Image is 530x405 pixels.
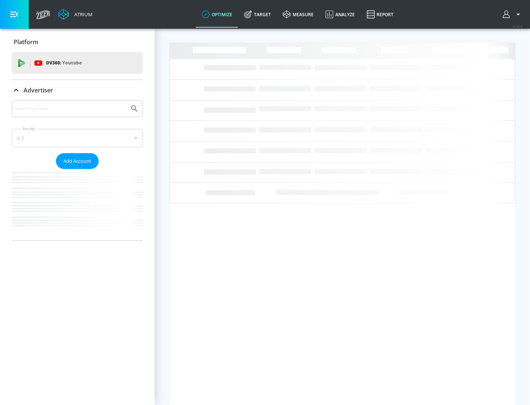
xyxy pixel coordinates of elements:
div: Advertiser [12,100,143,240]
p: Advertiser [24,86,53,94]
a: Atrium [58,9,92,20]
a: Report [361,1,399,28]
span: Add Account [63,157,91,165]
a: optimize [196,1,238,28]
button: Add Account [56,153,99,169]
nav: list of Advertiser [12,169,143,240]
p: Youtube [62,59,82,67]
label: Sort By [21,126,37,131]
p: DV360: [46,59,82,67]
input: Search by name [15,104,126,113]
div: Advertiser [12,80,143,101]
a: measure [277,1,319,28]
div: Platform [12,32,143,52]
a: Analyze [319,1,361,28]
a: Target [238,1,277,28]
div: A-Z [12,129,143,147]
div: Atrium [71,11,92,18]
p: Platform [14,38,38,46]
span: v 4.32.0 [512,24,523,28]
div: DV360: Youtube [12,52,143,74]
